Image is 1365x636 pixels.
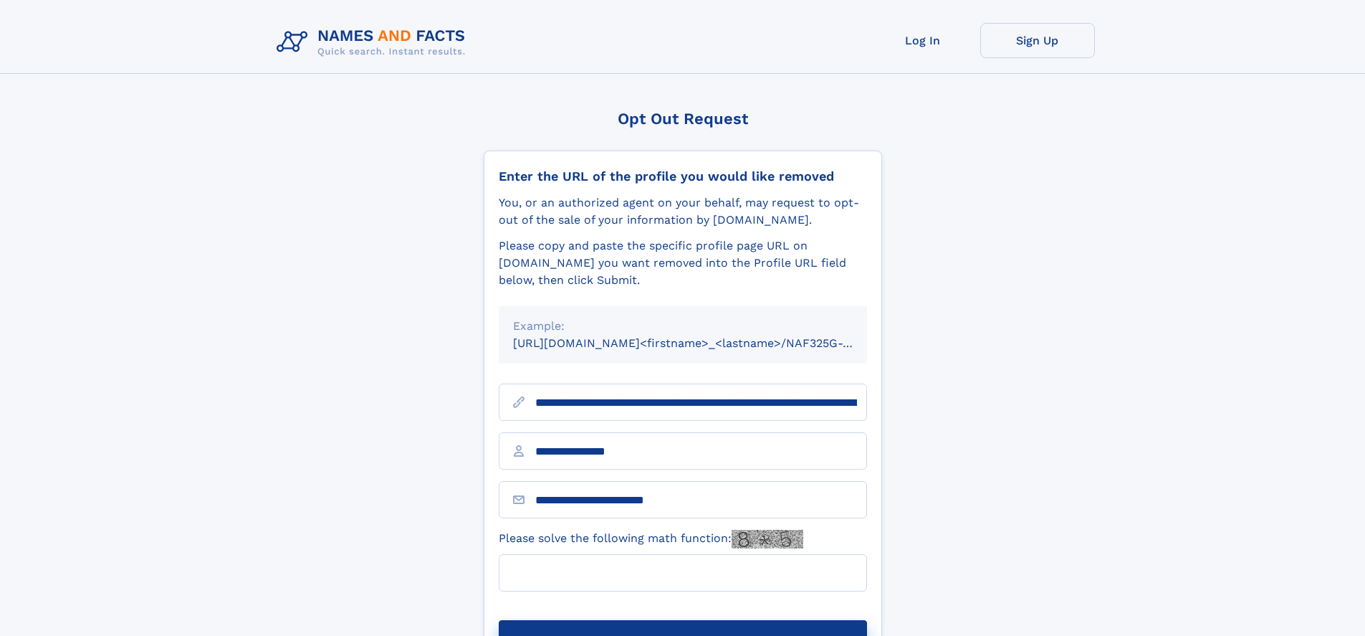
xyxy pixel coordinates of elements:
label: Please solve the following math function: [499,530,803,549]
small: [URL][DOMAIN_NAME]<firstname>_<lastname>/NAF325G-xxxxxxxx [513,336,894,350]
a: Log In [866,23,980,58]
img: Logo Names and Facts [271,23,477,62]
div: Please copy and paste the specific profile page URL on [DOMAIN_NAME] you want removed into the Pr... [499,237,867,289]
div: You, or an authorized agent on your behalf, may request to opt-out of the sale of your informatio... [499,194,867,229]
div: Example: [513,318,853,335]
div: Enter the URL of the profile you would like removed [499,169,867,184]
a: Sign Up [980,23,1095,58]
div: Opt Out Request [484,110,882,128]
